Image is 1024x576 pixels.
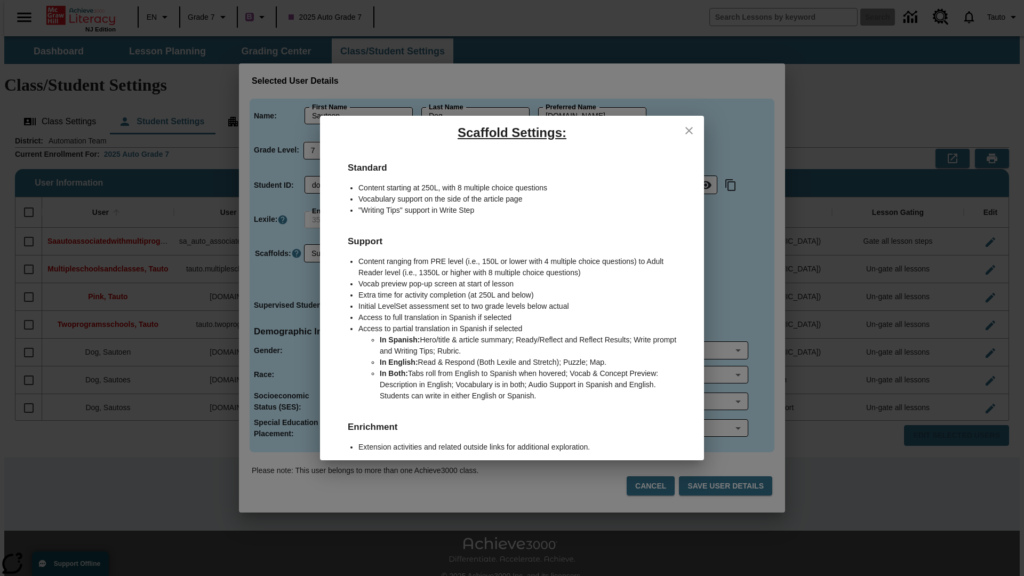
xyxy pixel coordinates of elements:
[358,442,687,453] li: Extension activities and related outside links for additional exploration.
[380,334,687,357] li: Hero/title & article summary; Ready/Reflect and Reflect Results; Write prompt and Writing Tips; R...
[358,194,687,205] li: Vocabulary support on the side of the article page
[358,205,687,216] li: "Writing Tips" support in Write Step
[337,409,687,434] h6: Enrichment
[678,120,700,141] button: close
[320,116,704,150] h5: Scaffold Settings:
[358,256,687,278] li: Content ranging from PRE level (i.e., 150L or lower with 4 multiple choice questions) to Adult Re...
[337,223,687,249] h6: Support
[380,357,687,368] li: Read & Respond (Both Lexile and Stretch); Puzzle; Map.
[337,150,687,175] h6: Standard
[358,182,687,194] li: Content starting at 250L, with 8 multiple choice questions
[380,369,408,378] b: In Both:
[358,278,687,290] li: Vocab preview pop-up screen at start of lesson
[380,368,687,402] li: Tabs roll from English to Spanish when hovered; Vocab & Concept Preview: Description in English; ...
[358,290,687,301] li: Extra time for activity completion (at 250L and below)
[358,323,687,334] li: Access to partial translation in Spanish if selected
[358,312,687,323] li: Access to full translation in Spanish if selected
[358,301,687,312] li: Initial LevelSet assessment set to two grade levels below actual
[380,358,418,366] b: In English:
[380,335,420,344] b: In Spanish:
